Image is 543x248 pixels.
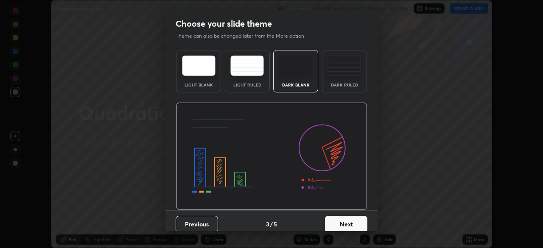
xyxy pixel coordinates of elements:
h4: 5 [274,220,277,228]
img: lightTheme.e5ed3b09.svg [182,56,216,76]
div: Light Ruled [230,83,264,87]
p: Theme can also be changed later from the More option [176,32,313,40]
div: Dark Ruled [327,83,361,87]
img: darkThemeBanner.d06ce4a2.svg [176,103,367,210]
h4: 3 [266,220,269,228]
h4: / [270,220,273,228]
button: Next [325,216,367,233]
button: Previous [176,216,218,233]
div: Dark Blank [279,83,313,87]
img: darkRuledTheme.de295e13.svg [327,56,361,76]
div: Light Blank [182,83,216,87]
img: lightRuledTheme.5fabf969.svg [230,56,264,76]
img: darkTheme.f0cc69e5.svg [279,56,313,76]
h2: Choose your slide theme [176,18,272,29]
